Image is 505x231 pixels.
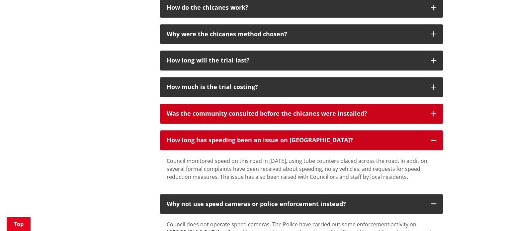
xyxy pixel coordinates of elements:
[167,201,424,207] div: Why not use speed cameras or police enforcement instead?
[160,77,443,97] button: How much is the trial costing?
[474,203,498,227] iframe: Messenger Launcher
[167,157,436,181] div: Council monitored speed on this road in [DATE], using tube counters placed across the road. In ad...
[160,24,443,44] button: Why were the chicanes method chosen?
[160,130,443,150] button: How long has speeding been an issue on [GEOGRAPHIC_DATA]?
[167,110,424,117] div: Was the community consulted before the chicanes were installed?
[160,51,443,70] button: How long will the trial last?
[167,31,424,38] div: Why were the chicanes method chosen?
[160,104,443,124] button: Was the community consulted before the chicanes were installed?
[7,217,31,231] a: Top
[167,4,424,11] p: How do the chicanes work?
[167,84,424,90] h3: How much is the trial costing?
[160,194,443,214] button: Why not use speed cameras or police enforcement instead?
[167,57,424,64] div: How long will the trial last?
[167,137,424,144] div: How long has speeding been an issue on [GEOGRAPHIC_DATA]?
